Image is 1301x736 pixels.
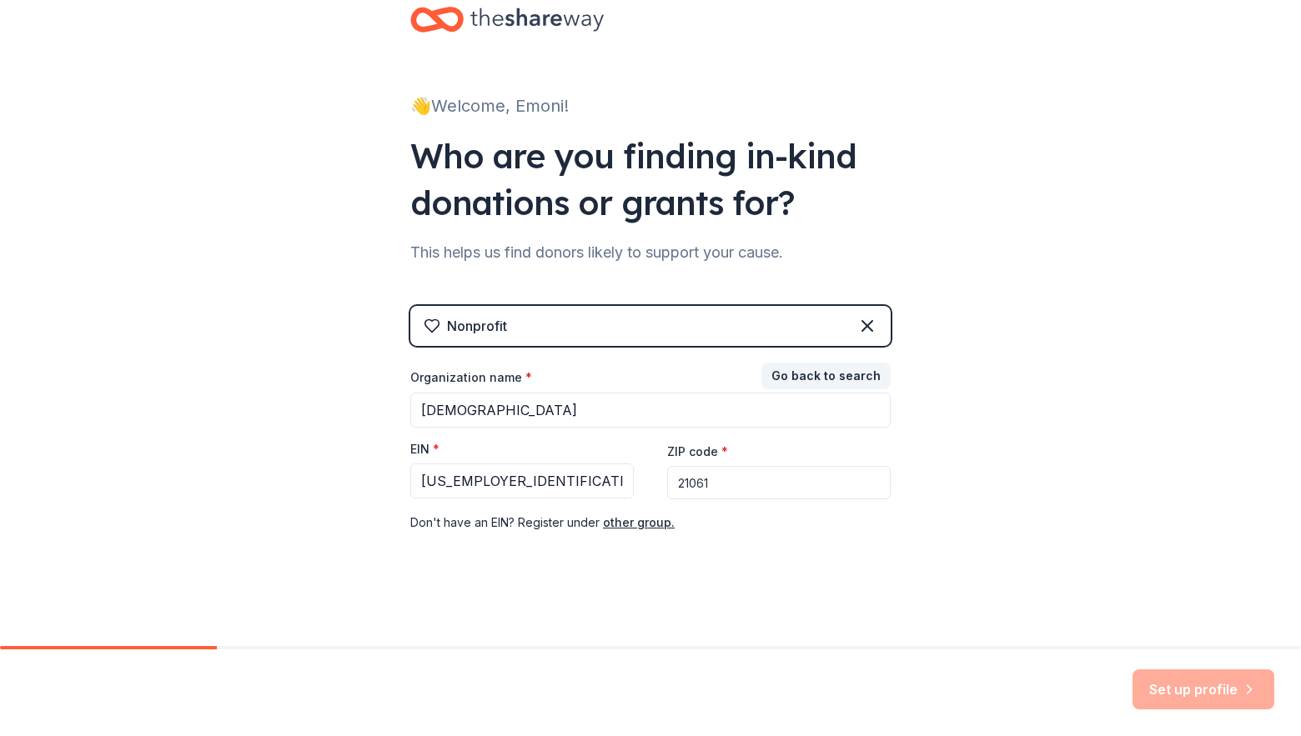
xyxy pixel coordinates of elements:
div: Don ' t have an EIN? Register under [410,513,891,533]
div: Who are you finding in-kind donations or grants for? [410,133,891,226]
button: Go back to search [761,363,891,389]
label: ZIP code [667,443,728,460]
div: 👋 Welcome, Emoni! [410,93,891,119]
div: This helps us find donors likely to support your cause. [410,239,891,266]
input: American Red Cross [410,393,891,428]
label: Organization name [410,369,532,386]
input: 12345 (U.S. only) [667,466,891,499]
input: 12-3456789 [410,463,634,498]
div: Nonprofit [447,316,507,336]
button: other group. [603,513,675,533]
label: EIN [410,441,440,458]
